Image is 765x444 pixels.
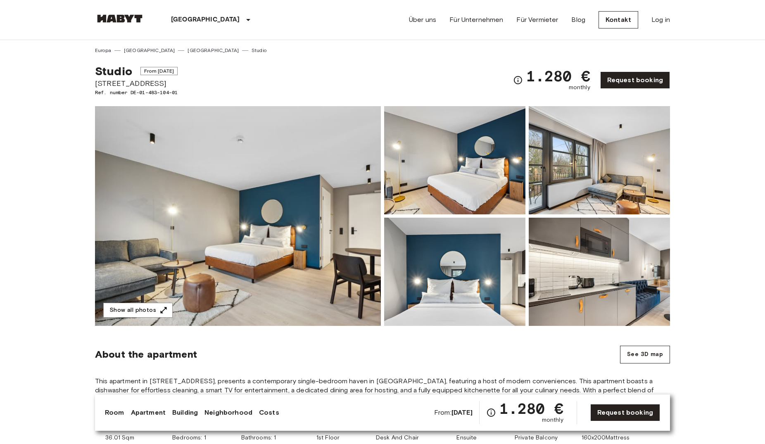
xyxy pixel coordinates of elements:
b: [DATE] [451,408,473,416]
a: Apartment [131,408,166,418]
a: Über uns [409,15,436,25]
span: [STREET_ADDRESS] [95,78,178,89]
img: Marketing picture of unit DE-01-483-104-01 [95,106,381,326]
span: monthly [542,416,563,424]
button: Show all photos [103,303,173,318]
a: Studio [252,47,266,54]
a: Blog [571,15,585,25]
img: Picture of unit DE-01-483-104-01 [529,218,670,326]
p: [GEOGRAPHIC_DATA] [171,15,240,25]
a: Europa [95,47,111,54]
span: Private Balcony [515,434,558,442]
span: 1.280 € [499,401,563,416]
span: Ensuite [456,434,477,442]
span: Desk And Chair [376,434,419,442]
span: monthly [569,83,590,92]
a: Neighborhood [204,408,252,418]
a: Für Vermieter [516,15,558,25]
span: 36.01 Sqm [105,434,134,442]
svg: Check cost overview for full price breakdown. Please note that discounts apply to new joiners onl... [513,75,523,85]
span: 160x200Mattress [582,434,630,442]
a: Request booking [600,71,670,89]
span: Bedrooms: 1 [172,434,206,442]
span: 1.280 € [526,69,590,83]
span: From: [434,408,473,417]
img: Picture of unit DE-01-483-104-01 [529,106,670,214]
span: About the apartment [95,348,197,361]
a: [GEOGRAPHIC_DATA] [124,47,175,54]
span: Bathrooms: 1 [241,434,276,442]
img: Habyt [95,14,145,23]
a: Kontakt [599,11,638,28]
a: Building [172,408,198,418]
span: 1st Floor [316,434,340,442]
img: Picture of unit DE-01-483-104-01 [384,106,525,214]
svg: Check cost overview for full price breakdown. Please note that discounts apply to new joiners onl... [486,408,496,418]
a: Für Unternehmen [449,15,503,25]
a: Room [105,408,124,418]
img: Picture of unit DE-01-483-104-01 [384,218,525,326]
span: Studio [95,64,132,78]
a: [GEOGRAPHIC_DATA] [188,47,239,54]
a: Request booking [590,404,660,421]
button: See 3D map [620,346,670,363]
a: Log in [651,15,670,25]
a: Costs [259,408,279,418]
span: Ref. number DE-01-483-104-01 [95,89,178,96]
span: This apartment in [STREET_ADDRESS], presents a contemporary single-bedroom haven in [GEOGRAPHIC_D... [95,377,670,404]
span: From [DATE] [140,67,178,75]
